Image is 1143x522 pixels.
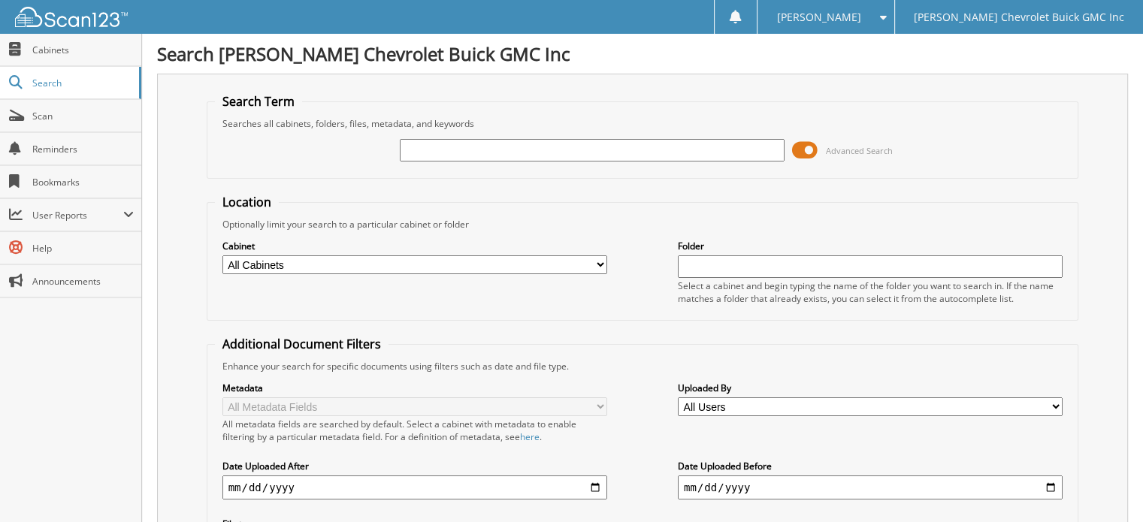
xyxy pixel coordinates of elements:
[215,218,1071,231] div: Optionally limit your search to a particular cabinet or folder
[32,77,132,89] span: Search
[222,475,607,499] input: start
[157,41,1128,66] h1: Search [PERSON_NAME] Chevrolet Buick GMC Inc
[678,475,1063,499] input: end
[678,460,1063,472] label: Date Uploaded Before
[32,275,134,288] span: Announcements
[914,13,1124,22] span: [PERSON_NAME] Chevrolet Buick GMC Inc
[32,44,134,56] span: Cabinets
[776,13,860,22] span: [PERSON_NAME]
[1068,450,1143,522] iframe: Chat Widget
[215,194,279,210] legend: Location
[678,382,1063,394] label: Uploaded By
[15,7,128,27] img: scan123-logo-white.svg
[222,460,607,472] label: Date Uploaded After
[222,240,607,252] label: Cabinet
[826,145,893,156] span: Advanced Search
[678,279,1063,305] div: Select a cabinet and begin typing the name of the folder you want to search in. If the name match...
[32,143,134,155] span: Reminders
[520,430,540,443] a: here
[678,240,1063,252] label: Folder
[215,360,1071,373] div: Enhance your search for specific documents using filters such as date and file type.
[32,209,123,222] span: User Reports
[32,176,134,189] span: Bookmarks
[215,117,1071,130] div: Searches all cabinets, folders, files, metadata, and keywords
[215,336,389,352] legend: Additional Document Filters
[215,93,302,110] legend: Search Term
[222,382,607,394] label: Metadata
[32,242,134,255] span: Help
[222,418,607,443] div: All metadata fields are searched by default. Select a cabinet with metadata to enable filtering b...
[32,110,134,122] span: Scan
